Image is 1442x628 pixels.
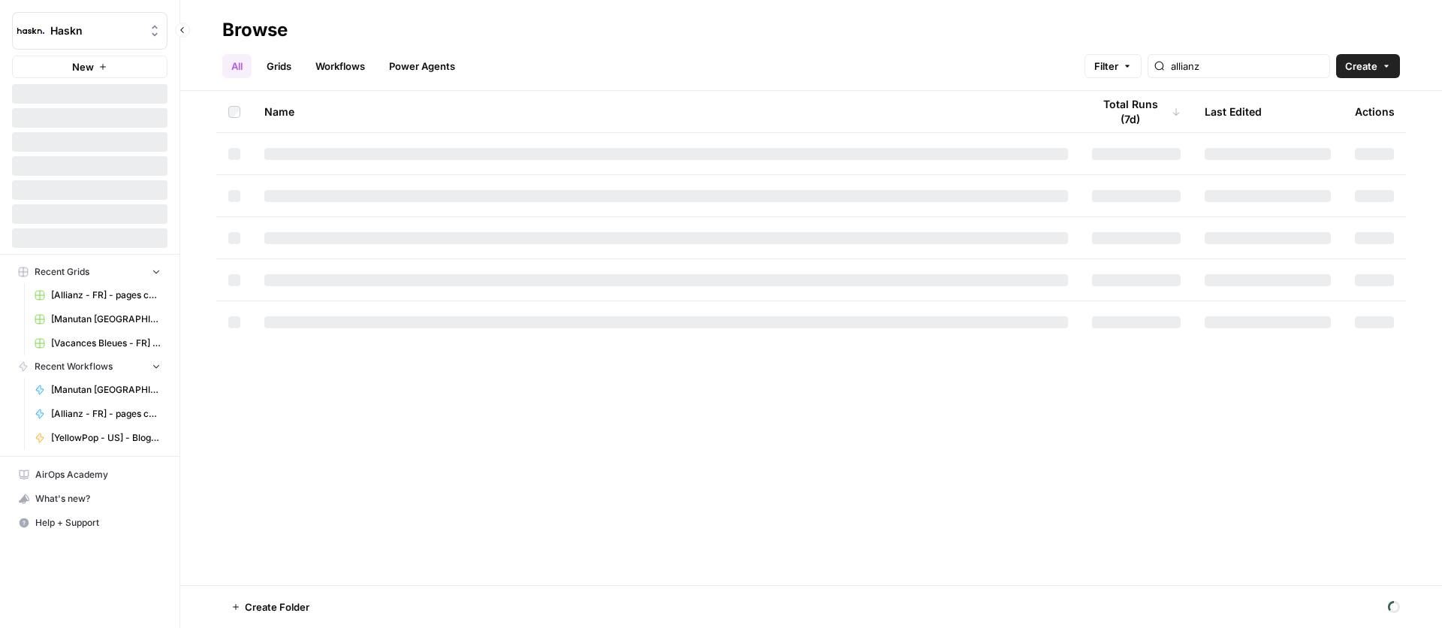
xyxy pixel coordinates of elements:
a: AirOps Academy [12,463,167,487]
span: Filter [1094,59,1118,74]
a: Workflows [306,54,374,78]
div: Name [264,91,1068,132]
button: Create Folder [222,595,318,619]
span: [YellowPop - US] - Blog Articles - 1000 words [51,431,161,445]
span: [Manutan [GEOGRAPHIC_DATA] FR] article de blog - [DATE]-[DATE] mots Grid [51,312,161,326]
div: Total Runs (7d) [1092,91,1181,132]
a: [Allianz - FR] - pages conseil + FAQ [28,283,167,307]
span: AirOps Academy [35,468,161,482]
span: [Allianz - FR] - pages conseil + FAQ [51,288,161,302]
a: [YellowPop - US] - Blog Articles - 1000 words [28,426,167,450]
a: [Vacances Bleues - FR] Pages refonte sites hôtels - [GEOGRAPHIC_DATA] Grid [28,331,167,355]
a: All [222,54,252,78]
button: Recent Grids [12,261,167,283]
span: [Manutan [GEOGRAPHIC_DATA] FR] article de blog - [DATE]-[DATE] mots [51,383,161,397]
input: Search [1171,59,1323,74]
img: Haskn Logo [17,17,44,44]
a: Power Agents [380,54,464,78]
div: Browse [222,18,288,42]
span: Recent Workflows [35,360,113,373]
div: Actions [1355,91,1395,132]
span: Haskn [50,23,141,38]
a: [Manutan [GEOGRAPHIC_DATA] FR] article de blog - [DATE]-[DATE] mots Grid [28,307,167,331]
button: Workspace: Haskn [12,12,167,50]
div: Last Edited [1205,91,1262,132]
a: [Manutan [GEOGRAPHIC_DATA] FR] article de blog - [DATE]-[DATE] mots [28,378,167,402]
span: [Vacances Bleues - FR] Pages refonte sites hôtels - [GEOGRAPHIC_DATA] Grid [51,337,161,350]
button: Help + Support [12,511,167,535]
div: What's new? [13,488,167,510]
button: Filter [1085,54,1142,78]
span: New [72,59,94,74]
span: Recent Grids [35,265,89,279]
button: What's new? [12,487,167,511]
a: [Allianz - FR] - pages conseil pro 💼 + FAQ [28,402,167,426]
span: Create Folder [245,599,309,614]
span: [Allianz - FR] - pages conseil pro 💼 + FAQ [51,407,161,421]
span: Help + Support [35,516,161,530]
button: New [12,56,167,78]
button: Recent Workflows [12,355,167,378]
button: Create [1336,54,1400,78]
span: Create [1345,59,1377,74]
a: Grids [258,54,300,78]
